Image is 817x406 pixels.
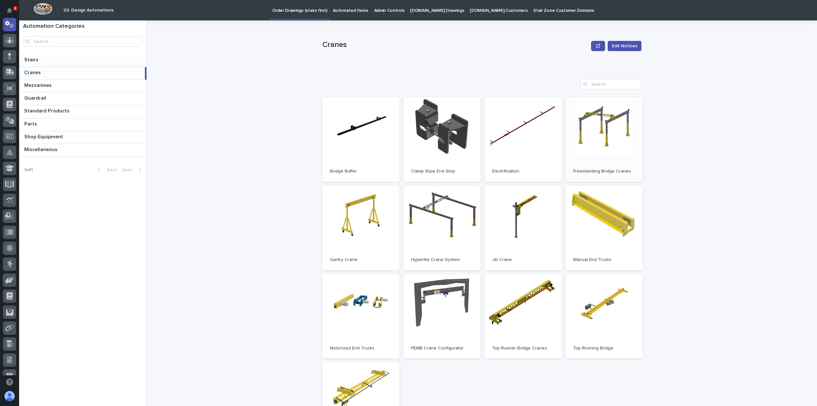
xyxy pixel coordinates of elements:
[22,77,81,82] div: We're available if you need us!
[24,81,53,88] p: Mezzanines
[24,68,42,76] p: Cranes
[403,274,481,359] a: PEMB Crane Configurator
[411,169,473,174] p: Clamp Style End Stop
[330,257,392,263] p: Gantry Crane
[46,103,81,109] span: Onboarding Call
[330,346,392,351] p: Motorized End Trucks
[573,346,635,351] p: Top Running Bridge
[23,36,143,47] input: Search
[13,103,35,109] span: Help Docs
[322,274,400,359] a: Motorized End Trucks
[19,80,146,93] a: MezzaninesMezzanines
[403,186,481,270] a: Hyperlite Crane System
[109,73,116,80] button: Start new chat
[103,168,117,172] span: Back
[24,107,71,114] p: Standard Products
[573,169,635,174] p: Freestanding Bridge Cranes
[3,375,16,389] button: Open support chat
[19,54,146,67] a: StairsStairs
[3,4,16,17] button: Notifications
[19,131,146,144] a: Shop EquipmentShop Equipment
[492,346,554,351] p: Top Runner Bridge Cranes
[24,120,38,127] p: Parts
[40,103,45,108] div: 🔗
[330,169,392,174] p: Bridge Buffer
[608,41,641,51] button: Edit Notices
[484,97,562,182] a: Electrification
[14,6,16,11] p: 3
[403,97,481,182] a: Clamp Style End Stop
[411,346,473,351] p: PEMB Crane Configurator
[45,118,77,123] a: Powered byPylon
[492,169,554,174] p: Electrification
[322,186,400,270] a: Gantry Crane
[93,167,119,173] button: Back
[119,167,146,173] button: Next
[19,105,146,118] a: Standard ProductsStandard Products
[322,40,588,50] p: Cranes
[4,100,37,111] a: 📖Help Docs
[3,389,16,403] button: users-avatar
[122,168,136,172] span: Next
[8,8,16,18] div: Notifications3
[612,43,637,49] span: Edit Notices
[23,23,143,30] h1: Automation Categories
[411,257,473,263] p: Hyperlite Crane System
[24,133,64,140] p: Shop Equipment
[566,186,643,270] a: Manual End Trucks
[19,67,146,80] a: CranesCranes
[6,35,116,46] p: How can we help?
[37,100,84,111] a: 🔗Onboarding Call
[6,25,116,35] p: Welcome 👋
[24,94,48,101] p: Guardrail
[19,162,38,178] p: 1 of 1
[6,103,11,108] div: 📖
[34,3,52,15] img: Workspace Logo
[484,274,562,359] a: Top Runner Bridge Cranes
[6,71,18,82] img: 1736555164131-43832dd5-751b-4058-ba23-39d91318e5a0
[64,8,114,13] h2: 03. Design Automations
[19,144,146,157] a: MiscellaneousMiscellaneous
[19,93,146,105] a: GuardrailGuardrail
[581,79,641,89] input: Search
[19,119,146,131] a: PartsParts
[24,56,40,63] p: Stairs
[6,6,19,19] img: Stacker
[484,186,562,270] a: Jib Crane
[566,97,643,182] a: Freestanding Bridge Cranes
[22,71,105,77] div: Start new chat
[24,145,59,153] p: Miscellaneous
[566,274,643,359] a: Top Running Bridge
[322,97,400,182] a: Bridge Buffer
[492,257,554,263] p: Jib Crane
[64,118,77,123] span: Pylon
[573,257,635,263] p: Manual End Trucks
